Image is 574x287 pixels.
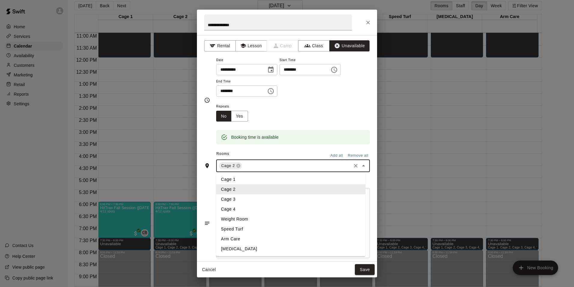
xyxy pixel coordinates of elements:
[204,220,210,226] svg: Notes
[204,40,236,51] button: Rental
[204,97,210,103] svg: Timing
[216,111,231,122] button: No
[265,85,277,97] button: Choose time, selected time is 6:00 PM
[328,64,340,76] button: Choose time, selected time is 5:00 PM
[216,224,365,234] li: Speed Turf
[219,163,237,169] span: Cage 2
[219,162,242,169] div: Cage 2
[216,103,253,111] span: Repeats
[199,264,219,275] button: Cancel
[279,56,341,64] span: Start Time
[298,40,330,51] button: Class
[216,111,248,122] div: outlined button group
[346,151,370,160] button: Remove all
[352,162,360,170] button: Clear
[231,132,279,143] div: Booking time is available
[216,174,365,184] li: Cage 1
[216,194,365,204] li: Cage 3
[235,40,267,51] button: Lesson
[216,234,365,244] li: Arm Care
[216,204,365,214] li: Cage 4
[363,17,373,28] button: Close
[216,78,277,86] span: End Time
[216,56,277,64] span: Date
[216,152,229,156] span: Rooms
[204,163,210,169] svg: Rooms
[216,214,365,224] li: Weight Room
[231,111,248,122] button: Yes
[355,264,375,275] button: Save
[265,64,277,76] button: Choose date, selected date is Oct 17, 2025
[216,184,365,194] li: Cage 2
[327,151,346,160] button: Add all
[216,244,365,254] li: [MEDICAL_DATA]
[329,40,370,51] button: Unavailable
[359,162,368,170] button: Close
[267,40,298,51] span: Camps can only be created in the Services page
